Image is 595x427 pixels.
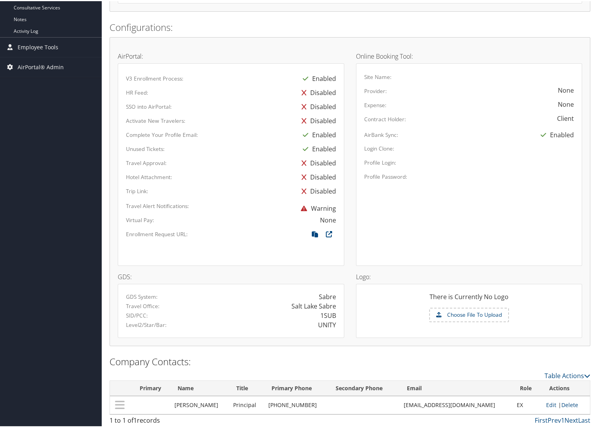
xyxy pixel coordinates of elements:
[18,56,64,76] span: AirPortal® Admin
[299,127,336,141] div: Enabled
[118,52,344,58] h4: AirPortal:
[364,86,387,94] label: Provider:
[542,380,590,395] th: Actions
[329,380,400,395] th: Secondary Phone
[546,400,556,407] a: Edit
[299,70,336,84] div: Enabled
[264,380,329,395] th: Primary Phone
[126,201,189,209] label: Travel Alert Notifications:
[298,155,336,169] div: Disabled
[364,114,406,122] label: Contract Holder:
[548,415,561,423] a: Prev
[229,395,264,413] td: Principal
[18,36,58,56] span: Employee Tools
[298,84,336,99] div: Disabled
[319,291,336,300] div: Sabre
[126,116,185,124] label: Activate New Travelers:
[126,144,165,152] label: Unused Tickets:
[126,301,160,309] label: Travel Office:
[171,395,229,413] td: [PERSON_NAME]
[126,186,148,194] label: Trip Link:
[118,273,344,279] h4: GDS:
[537,127,574,141] div: Enabled
[364,130,398,138] label: AirBank Sync:
[171,380,229,395] th: Name
[133,415,137,423] span: 1
[298,169,336,183] div: Disabled
[126,229,188,237] label: Enrollment Request URL:
[320,310,336,319] div: 1SUB
[264,395,329,413] td: [PHONE_NUMBER]
[364,144,394,151] label: Login Clone:
[126,74,183,81] label: V3 Enrollment Process:
[126,88,148,95] label: HR Feed:
[513,380,542,395] th: Role
[545,370,590,379] a: Table Actions
[298,113,336,127] div: Disabled
[561,415,564,423] a: 1
[356,52,582,58] h4: Online Booking Tool:
[126,172,172,180] label: Hotel Attachment:
[126,130,198,138] label: Complete Your Profile Email:
[400,395,513,413] td: [EMAIL_ADDRESS][DOMAIN_NAME]
[110,20,590,33] h2: Configurations:
[126,310,148,318] label: SID/PCC:
[513,395,542,413] td: EX
[299,141,336,155] div: Enabled
[126,158,167,166] label: Travel Approval:
[126,292,158,300] label: GDS System:
[561,400,578,407] a: Delete
[364,72,392,80] label: Site Name:
[298,183,336,197] div: Disabled
[364,100,386,108] label: Expense:
[364,172,407,179] label: Profile Password:
[126,320,167,328] label: Level2/Star/Bar:
[564,415,578,423] a: Next
[557,113,574,122] div: Client
[558,84,574,94] div: None
[126,215,154,223] label: Virtual Pay:
[291,300,336,310] div: Salt Lake Sabre
[229,380,264,395] th: Title
[430,307,508,321] label: Choose File To Upload
[364,158,396,165] label: Profile Login:
[578,415,590,423] a: Last
[110,354,590,367] h2: Company Contacts:
[126,102,172,109] label: SSO into AirPortal:
[364,291,574,307] div: There is Currently No Logo
[318,319,336,328] div: UNITY
[297,203,336,212] span: Warning
[558,99,574,108] div: None
[356,273,582,279] h4: Logo:
[130,380,171,395] th: Primary
[400,380,513,395] th: Email
[320,214,336,224] div: None
[535,415,548,423] a: First
[542,395,590,413] td: |
[298,99,336,113] div: Disabled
